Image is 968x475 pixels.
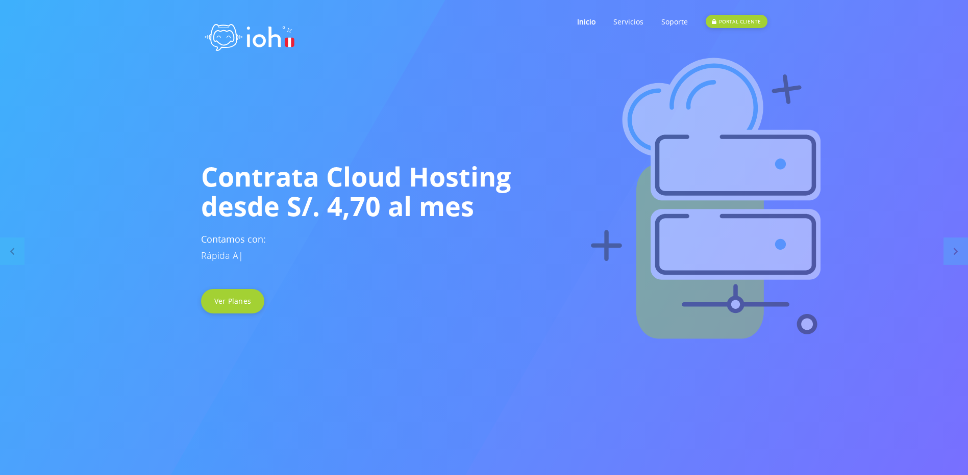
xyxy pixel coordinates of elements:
[706,2,767,42] a: PORTAL CLIENTE
[613,2,643,42] a: Servicios
[238,249,243,261] span: |
[577,2,595,42] a: Inicio
[201,231,767,263] h3: Contamos con:
[201,162,767,221] h1: Contrata Cloud Hosting desde S/. 4,70 al mes
[706,15,767,28] div: PORTAL CLIENTE
[201,249,238,261] span: Rápida A
[661,2,688,42] a: Soporte
[201,289,265,313] a: Ver Planes
[201,13,298,58] img: logo ioh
